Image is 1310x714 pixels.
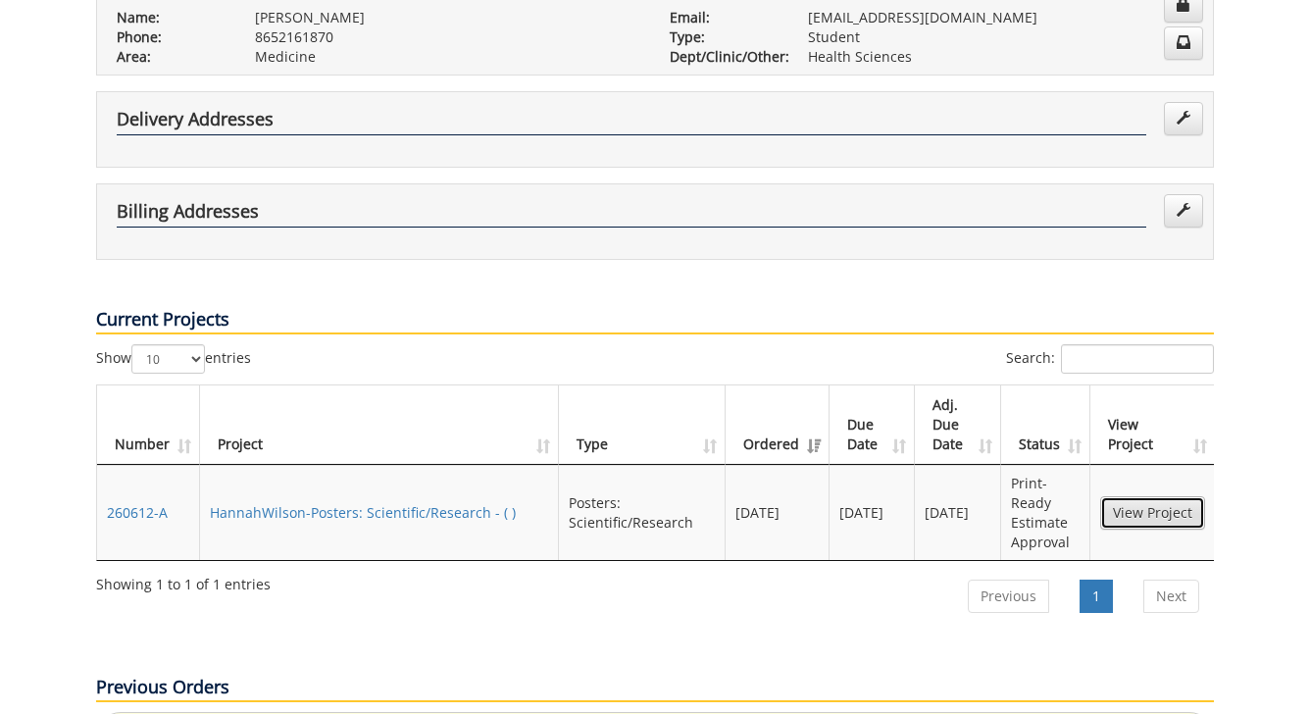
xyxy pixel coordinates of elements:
p: Area: [117,47,226,67]
th: Project: activate to sort column ascending [200,385,559,465]
a: Edit Addresses [1164,194,1203,228]
h4: Billing Addresses [117,202,1146,228]
p: Medicine [255,47,640,67]
p: Email: [670,8,779,27]
th: Status: activate to sort column ascending [1001,385,1090,465]
a: Next [1143,580,1199,613]
p: Name: [117,8,226,27]
a: View Project [1100,496,1205,530]
div: Showing 1 to 1 of 1 entries [96,567,271,594]
th: Due Date: activate to sort column ascending [830,385,916,465]
p: Phone: [117,27,226,47]
th: Ordered: activate to sort column ascending [726,385,830,465]
td: [DATE] [915,465,1001,560]
p: Type: [670,27,779,47]
input: Search: [1061,344,1214,374]
a: 1 [1080,580,1113,613]
a: Change Communication Preferences [1164,26,1203,60]
p: Dept/Clinic/Other: [670,47,779,67]
th: Adj. Due Date: activate to sort column ascending [915,385,1001,465]
th: View Project: activate to sort column ascending [1090,385,1215,465]
td: [DATE] [830,465,916,560]
label: Search: [1006,344,1214,374]
a: Previous [968,580,1049,613]
td: [DATE] [726,465,830,560]
p: [PERSON_NAME] [255,8,640,27]
a: HannahWilson-Posters: Scientific/Research - ( ) [210,503,516,522]
p: 8652161870 [255,27,640,47]
p: Health Sciences [808,47,1193,67]
p: [EMAIL_ADDRESS][DOMAIN_NAME] [808,8,1193,27]
a: 260612-A [107,503,168,522]
h4: Delivery Addresses [117,110,1146,135]
a: Edit Addresses [1164,102,1203,135]
td: Print-Ready Estimate Approval [1001,465,1090,560]
p: Previous Orders [96,675,1214,702]
p: Student [808,27,1193,47]
th: Type: activate to sort column ascending [559,385,726,465]
select: Showentries [131,344,205,374]
label: Show entries [96,344,251,374]
th: Number: activate to sort column ascending [97,385,200,465]
p: Current Projects [96,307,1214,334]
td: Posters: Scientific/Research [559,465,726,560]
